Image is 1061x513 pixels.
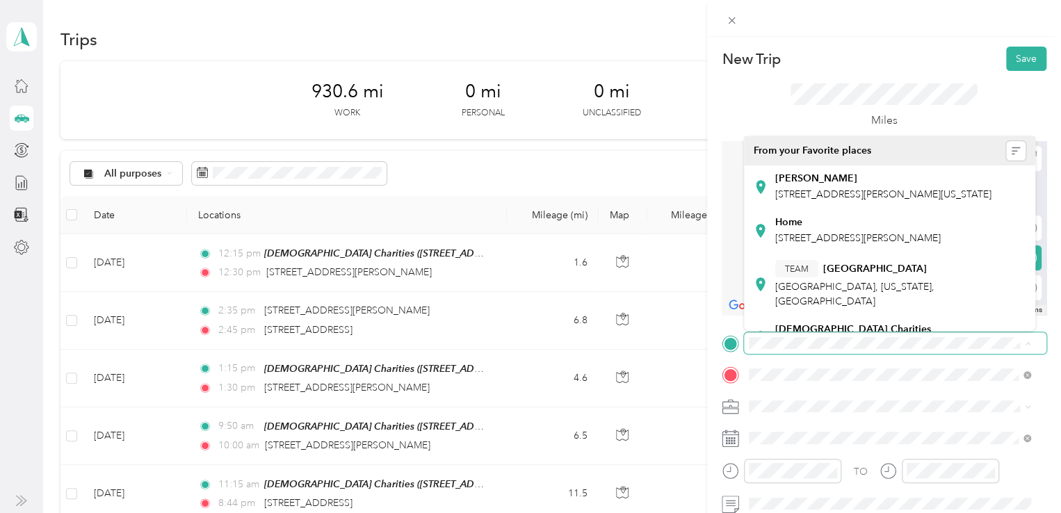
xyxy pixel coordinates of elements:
[1006,47,1046,71] button: Save
[854,464,868,479] div: TO
[725,297,771,315] img: Google
[775,188,991,200] span: [STREET_ADDRESS][PERSON_NAME][US_STATE]
[823,263,927,275] strong: [GEOGRAPHIC_DATA]
[871,112,898,129] p: Miles
[775,323,931,336] strong: [DEMOGRAPHIC_DATA] Charities
[983,435,1061,513] iframe: Everlance-gr Chat Button Frame
[775,172,857,185] strong: [PERSON_NAME]
[775,216,802,229] strong: Home
[725,297,771,315] a: Open this area in Google Maps (opens a new window)
[754,145,871,157] span: From your Favorite places
[785,263,809,275] span: TEAM
[775,260,818,277] button: TEAM
[775,281,934,307] span: [GEOGRAPHIC_DATA], [US_STATE], [GEOGRAPHIC_DATA]
[722,49,780,69] p: New Trip
[775,232,941,244] span: [STREET_ADDRESS][PERSON_NAME]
